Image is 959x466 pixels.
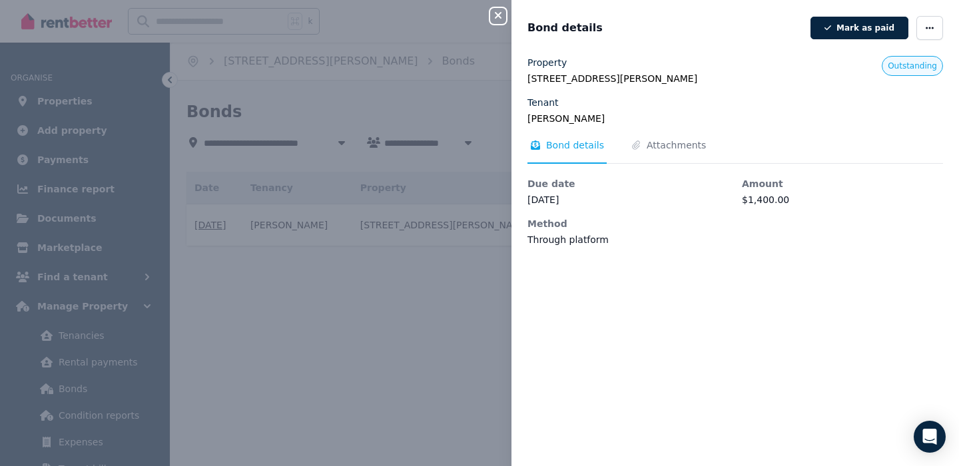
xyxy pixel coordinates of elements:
legend: [PERSON_NAME] [527,112,943,125]
legend: [STREET_ADDRESS][PERSON_NAME] [527,72,943,85]
button: Mark as paid [810,17,908,39]
dt: Amount [742,177,943,190]
span: Attachments [647,138,706,152]
span: Bond details [527,20,603,36]
dd: Through platform [527,233,729,246]
label: Property [527,56,567,69]
div: Open Intercom Messenger [914,421,946,453]
dt: Method [527,217,729,230]
nav: Tabs [527,138,943,164]
dd: $1,400.00 [742,193,943,206]
dd: [DATE] [527,193,729,206]
span: Outstanding [888,61,937,71]
span: Bond details [546,138,604,152]
label: Tenant [527,96,559,109]
dt: Due date [527,177,729,190]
